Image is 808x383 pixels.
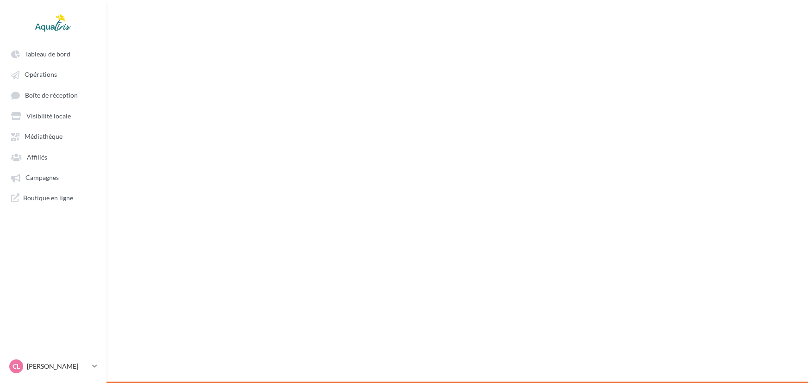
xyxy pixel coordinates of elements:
span: Campagnes [25,174,59,182]
span: Boîte de réception [25,91,78,99]
a: Boutique en ligne [6,190,101,206]
a: Affiliés [6,148,101,165]
span: CL [13,362,20,371]
span: Médiathèque [25,133,63,141]
a: Médiathèque [6,128,101,144]
a: Campagnes [6,169,101,185]
a: Visibilité locale [6,107,101,124]
p: [PERSON_NAME] [27,362,88,371]
a: Opérations [6,66,101,82]
span: Visibilité locale [26,112,71,120]
a: CL [PERSON_NAME] [7,358,99,375]
span: Affiliés [27,153,47,161]
span: Tableau de bord [25,50,70,58]
a: Boîte de réception [6,86,101,104]
span: Opérations [25,71,57,79]
span: Boutique en ligne [23,193,73,202]
a: Tableau de bord [6,45,101,62]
